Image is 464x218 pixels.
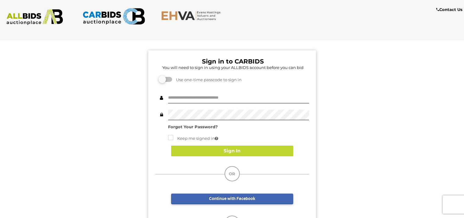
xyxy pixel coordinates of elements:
div: OR [225,166,240,181]
button: Sign In [171,146,293,156]
img: EHVA.com.au [161,11,224,20]
a: Forgot Your Password? [168,124,218,129]
a: Continue with Facebook [171,194,293,204]
a: Contact Us [436,6,464,13]
span: Use one-time passcode to sign in [173,77,242,82]
label: Keep me signed in [168,135,218,142]
h5: You will need to sign in using your ALLBIDS account before you can bid [157,65,309,70]
img: CARBIDS.com.au [82,6,145,27]
b: Contact Us [436,7,462,12]
img: ALLBIDS.com.au [3,9,66,25]
b: Sign in to CARBIDS [202,58,264,65]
